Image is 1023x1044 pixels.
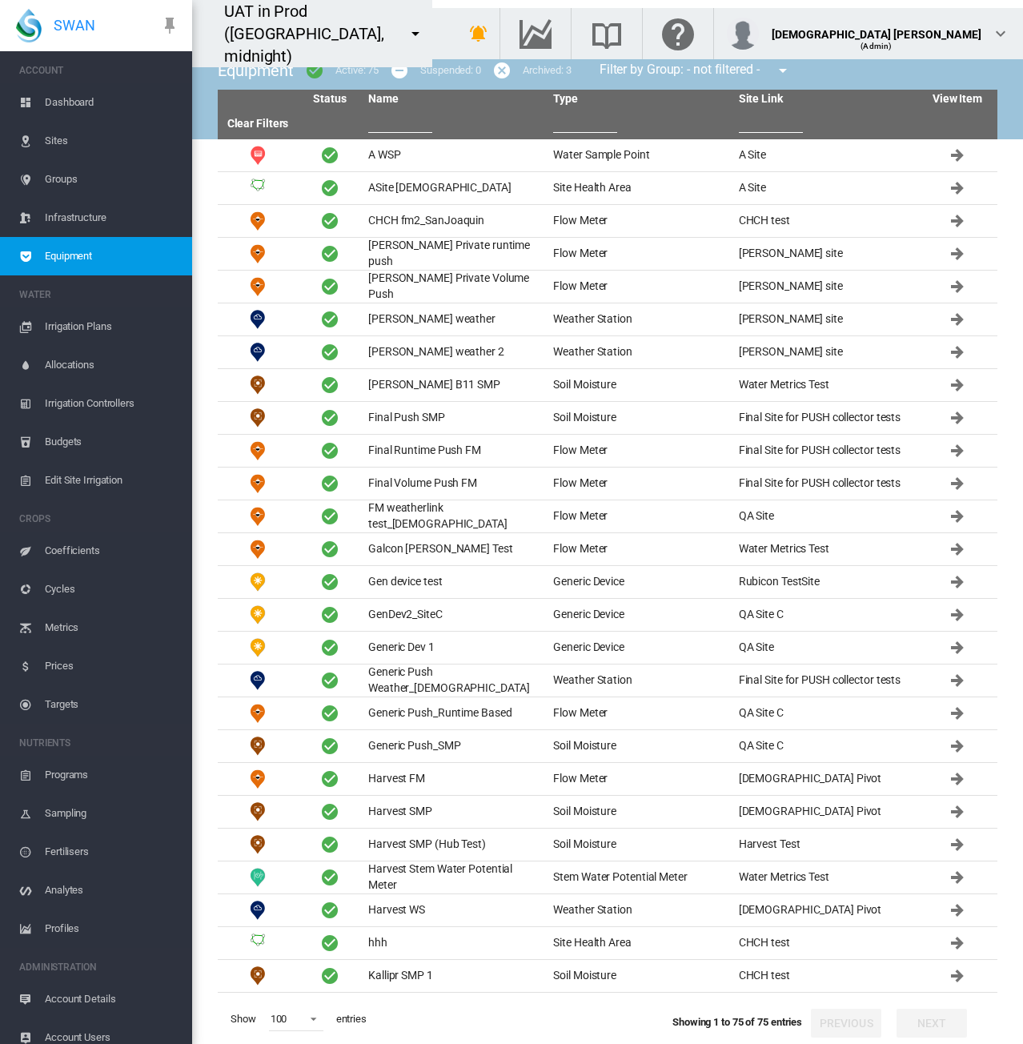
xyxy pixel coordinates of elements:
[547,402,732,434] td: Soil Moisture
[218,829,298,861] td: Soil Moisture
[19,730,179,756] span: NUTRIENTS
[732,960,917,992] td: CHCH test
[732,763,917,795] td: [DEMOGRAPHIC_DATA] Pivot
[547,927,732,959] td: Site Health Area
[320,671,339,690] span: Active
[362,730,547,762] td: Generic Push_SMP
[248,474,267,493] img: 9.svg
[948,671,967,690] md-icon: Click to go to equipment
[772,20,981,36] div: [DEMOGRAPHIC_DATA] [PERSON_NAME]
[941,172,973,204] button: Click to go to equipment
[362,894,547,926] td: Harvest WS
[948,507,967,526] md-icon: Click to go to equipment
[941,894,973,926] button: Click to go to equipment
[218,861,298,893] td: Stem Water Potential Meter
[218,730,997,763] tr: Soil Moisture Generic Push_SMP Soil Moisture QA Site C Click to go to equipment
[218,894,997,927] tr: Weather Station Harvest WS Weather Station [DEMOGRAPHIC_DATA] Pivot Click to go to equipment
[732,238,917,270] td: [PERSON_NAME] site
[941,599,973,631] button: Click to go to equipment
[941,369,973,401] button: Click to go to equipment
[948,277,967,296] md-icon: Click to go to equipment
[732,599,917,631] td: QA Site C
[732,271,917,303] td: [PERSON_NAME] site
[320,441,339,460] span: Active
[218,665,997,697] tr: Weather Station Generic Push Weather_[DEMOGRAPHIC_DATA] Weather Station Final Site for PUSH colle...
[362,303,547,335] td: [PERSON_NAME] weather
[218,468,997,500] tr: Flow Meter Final Volume Push FM Flow Meter Final Site for PUSH collector tests Click to go to equ...
[941,205,973,237] button: Click to go to equipment
[45,532,179,570] span: Coefficients
[732,665,917,697] td: Final Site for PUSH collector tests
[320,572,339,592] span: Active
[362,599,547,631] td: GenDev2_SiteC
[362,533,547,565] td: Galcon [PERSON_NAME] Test
[948,540,967,559] md-icon: Click to go to equipment
[547,730,732,762] td: Soil Moisture
[588,24,626,43] md-icon: Search the knowledge base
[523,63,572,78] div: Archived: 3
[45,833,179,871] span: Fertilisers
[727,18,759,50] img: profile.jpg
[732,730,917,762] td: QA Site C
[218,435,298,467] td: Flow Meter
[362,993,547,1025] td: Kallipr SMP Site B_S6
[248,244,267,263] img: 9.svg
[941,697,973,729] button: Click to go to equipment
[732,139,917,171] td: A Site
[248,638,267,657] img: 34.svg
[218,369,997,402] tr: Soil Moisture [PERSON_NAME] B11 SMP Soil Moisture Water Metrics Test Click to go to equipment
[362,271,547,303] td: [PERSON_NAME] Private Volume Push
[248,704,267,723] img: 9.svg
[248,671,267,690] img: 10.svg
[547,468,732,500] td: Flow Meter
[218,632,997,665] tr: Generic Device Generic Dev 1 Generic Device QA Site Click to go to equipment
[732,861,917,893] td: Water Metrics Test
[218,303,997,336] tr: Weather Station [PERSON_NAME] weather Weather Station [PERSON_NAME] site Click to go to equipment
[553,92,578,105] a: Type
[547,960,732,992] td: Soil Moisture
[218,435,997,468] tr: Flow Meter Final Runtime Push FM Flow Meter Final Site for PUSH collector tests Click to go to eq...
[45,122,179,160] span: Sites
[218,205,997,238] tr: Flow Meter CHCH fm2_SanJoaquin Flow Meter CHCH test Click to go to equipment
[362,566,547,598] td: Gen device test
[248,605,267,624] img: 34.svg
[948,211,967,231] md-icon: Click to go to equipment
[320,868,339,887] span: Active
[320,179,339,198] span: Active
[941,730,973,762] button: Click to go to equipment
[248,572,267,592] img: 34.svg
[45,160,179,199] span: Groups
[362,402,547,434] td: Final Push SMP
[248,146,267,165] img: 13.svg
[941,861,973,893] button: Click to go to equipment
[320,605,339,624] span: Active
[547,763,732,795] td: Flow Meter
[45,423,179,461] span: Budgets
[732,894,917,926] td: [DEMOGRAPHIC_DATA] Pivot
[320,507,339,526] span: Active
[218,139,298,171] td: Water Sample Point
[320,737,339,756] span: Active
[948,737,967,756] md-icon: Click to go to equipment
[218,829,997,861] tr: Soil Moisture Harvest SMP (Hub Test) Soil Moisture Harvest Test Click to go to equipment
[248,769,267,789] img: 9.svg
[218,336,298,368] td: Weather Station
[218,402,997,435] tr: Soil Moisture Final Push SMP Soil Moisture Final Site for PUSH collector tests Click to go to equ...
[547,271,732,303] td: Flow Meter
[547,566,732,598] td: Generic Device
[218,402,298,434] td: Soil Moisture
[320,638,339,657] span: Active
[547,665,732,697] td: Weather Station
[248,441,267,460] img: 9.svg
[248,802,267,821] img: 11.svg
[227,117,289,130] a: Clear Filters
[45,461,179,500] span: Edit Site Irrigation
[320,802,339,821] span: Active
[45,756,179,794] span: Programs
[218,665,298,697] td: Weather Station
[941,336,973,368] button: Click to go to equipment
[218,632,298,664] td: Generic Device
[516,24,555,43] md-icon: Go to the Data Hub
[362,861,547,893] td: Harvest Stem Water Potential Meter
[320,934,339,953] span: Active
